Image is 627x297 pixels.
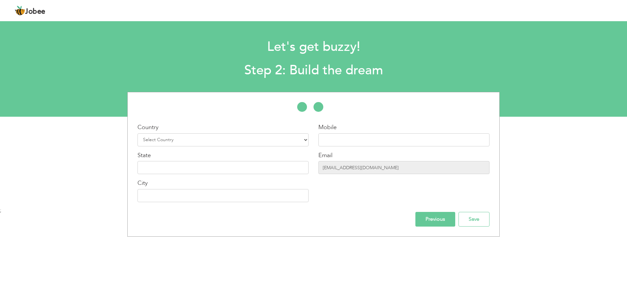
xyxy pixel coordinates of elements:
[137,123,158,132] label: Country
[137,151,151,160] label: State
[15,6,25,16] img: jobee.io
[83,62,544,79] h2: Step 2: Build the dream
[318,151,332,160] label: Email
[415,212,455,227] input: Previous
[318,123,337,132] label: Mobile
[25,8,45,15] span: Jobee
[458,212,490,227] input: Save
[137,179,148,187] label: City
[83,38,544,55] h1: Let's get buzzy!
